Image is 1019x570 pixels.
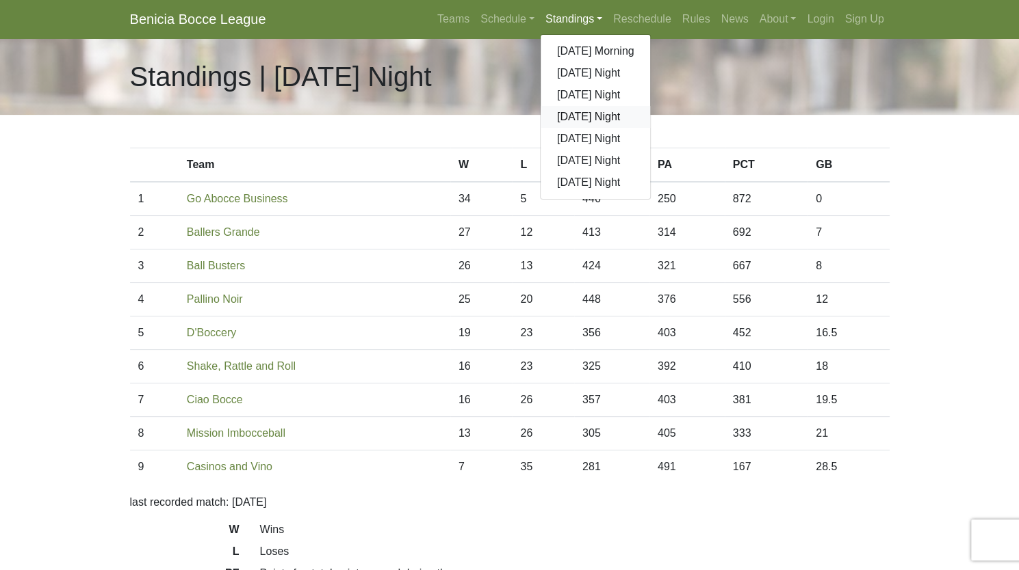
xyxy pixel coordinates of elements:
[130,350,179,383] td: 6
[649,182,725,216] td: 250
[130,249,179,283] td: 3
[512,350,574,383] td: 23
[808,450,890,484] td: 28.5
[725,350,808,383] td: 410
[649,316,725,350] td: 403
[725,249,808,283] td: 667
[808,383,890,417] td: 19.5
[808,350,890,383] td: 18
[725,316,808,350] td: 452
[808,417,890,450] td: 21
[450,283,513,316] td: 25
[574,450,649,484] td: 281
[540,34,652,200] div: Standings
[649,350,725,383] td: 392
[649,417,725,450] td: 405
[512,316,574,350] td: 23
[130,5,266,33] a: Benicia Bocce League
[432,5,475,33] a: Teams
[130,60,432,93] h1: Standings | [DATE] Night
[250,543,900,560] dd: Loses
[450,148,513,182] th: W
[574,316,649,350] td: 356
[677,5,716,33] a: Rules
[574,249,649,283] td: 424
[649,283,725,316] td: 376
[649,249,725,283] td: 321
[574,283,649,316] td: 448
[450,417,513,450] td: 13
[512,216,574,249] td: 12
[725,283,808,316] td: 556
[801,5,839,33] a: Login
[450,249,513,283] td: 26
[120,543,250,565] dt: L
[540,5,608,33] a: Standings
[130,316,179,350] td: 5
[130,450,179,484] td: 9
[450,383,513,417] td: 16
[574,417,649,450] td: 305
[187,360,296,372] a: Shake, Rattle and Roll
[725,450,808,484] td: 167
[187,394,243,405] a: Ciao Bocce
[187,293,243,305] a: Pallino Noir
[808,216,890,249] td: 7
[725,148,808,182] th: PCT
[725,383,808,417] td: 381
[574,216,649,249] td: 413
[808,148,890,182] th: GB
[130,494,890,511] p: last recorded match: [DATE]
[541,172,651,193] a: [DATE] Night
[187,226,260,238] a: Ballers Grande
[574,350,649,383] td: 325
[716,5,754,33] a: News
[512,383,574,417] td: 26
[512,450,574,484] td: 35
[725,417,808,450] td: 333
[649,383,725,417] td: 403
[808,283,890,316] td: 12
[450,350,513,383] td: 16
[649,450,725,484] td: 491
[130,216,179,249] td: 2
[130,417,179,450] td: 8
[512,417,574,450] td: 26
[649,148,725,182] th: PA
[541,84,651,106] a: [DATE] Night
[475,5,540,33] a: Schedule
[450,450,513,484] td: 7
[574,383,649,417] td: 357
[450,316,513,350] td: 19
[512,249,574,283] td: 13
[725,216,808,249] td: 692
[187,260,245,271] a: Ball Busters
[725,182,808,216] td: 872
[541,62,651,84] a: [DATE] Night
[808,182,890,216] td: 0
[512,283,574,316] td: 20
[130,182,179,216] td: 1
[250,521,900,538] dd: Wins
[187,327,236,338] a: D'Boccery
[840,5,890,33] a: Sign Up
[808,249,890,283] td: 8
[541,40,651,62] a: [DATE] Morning
[130,283,179,316] td: 4
[754,5,802,33] a: About
[808,316,890,350] td: 16.5
[512,182,574,216] td: 5
[450,182,513,216] td: 34
[187,461,272,472] a: Casinos and Vino
[541,150,651,172] a: [DATE] Night
[179,148,450,182] th: Team
[608,5,677,33] a: Reschedule
[541,106,651,128] a: [DATE] Night
[649,216,725,249] td: 314
[512,148,574,182] th: L
[541,128,651,150] a: [DATE] Night
[187,427,285,439] a: Mission Imbocceball
[450,216,513,249] td: 27
[120,521,250,543] dt: W
[130,383,179,417] td: 7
